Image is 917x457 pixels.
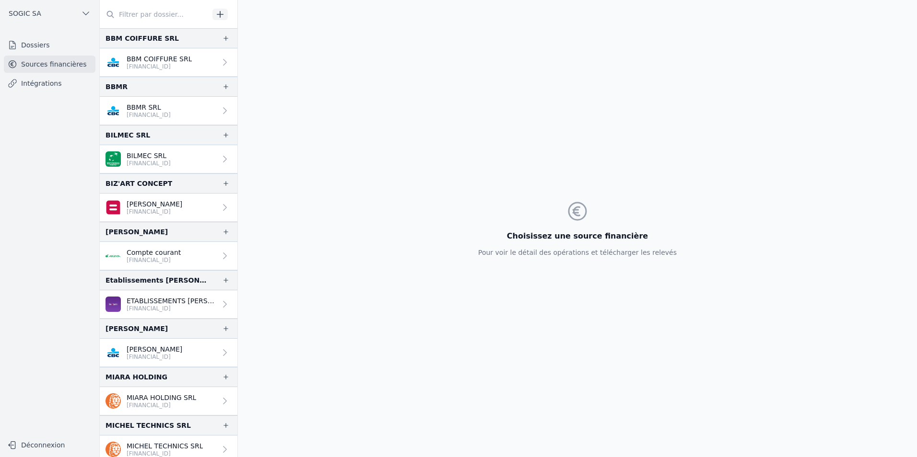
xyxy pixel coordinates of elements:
[106,274,207,286] div: Etablissements [PERSON_NAME] et fils [PERSON_NAME]
[106,248,121,263] img: ARGENTA_ARSPBE22.png
[106,371,167,383] div: MIARA HOLDING
[106,151,121,167] img: BNP_BE_BUSINESS_GEBABEBB.png
[106,103,121,118] img: CBC_CREGBEBB.png
[127,441,203,451] p: MICHEL TECHNICS SRL
[127,401,196,409] p: [FINANCIAL_ID]
[127,160,171,167] p: [FINANCIAL_ID]
[100,387,237,415] a: MIARA HOLDING SRL [FINANCIAL_ID]
[100,48,237,77] a: BBM COIFFURE SRL [FINANCIAL_ID]
[4,36,95,54] a: Dossiers
[106,55,121,70] img: CBC_CREGBEBB.png
[478,248,677,257] p: Pour voir le détail des opérations et télécharger les relevés
[127,344,182,354] p: [PERSON_NAME]
[106,442,121,457] img: ing.png
[127,208,182,216] p: [FINANCIAL_ID]
[100,242,237,270] a: Compte courant [FINANCIAL_ID]
[100,97,237,125] a: BBMR SRL [FINANCIAL_ID]
[127,111,171,119] p: [FINANCIAL_ID]
[4,75,95,92] a: Intégrations
[100,145,237,173] a: BILMEC SRL [FINANCIAL_ID]
[127,305,216,312] p: [FINANCIAL_ID]
[127,256,181,264] p: [FINANCIAL_ID]
[100,290,237,319] a: ETABLISSEMENTS [PERSON_NAME] & F [FINANCIAL_ID]
[106,323,168,334] div: [PERSON_NAME]
[100,6,209,23] input: Filtrer par dossier...
[127,296,216,306] p: ETABLISSEMENTS [PERSON_NAME] & F
[106,33,179,44] div: BBM COIFFURE SRL
[4,56,95,73] a: Sources financières
[106,81,128,92] div: BBMR
[9,9,41,18] span: SOGIC SA
[127,151,171,160] p: BILMEC SRL
[106,297,121,312] img: BEOBANK_CTBKBEBX.png
[106,420,191,431] div: MICHEL TECHNICS SRL
[106,200,121,215] img: belfius-1.png
[127,54,192,64] p: BBM COIFFURE SRL
[127,393,196,402] p: MIARA HOLDING SRL
[100,194,237,222] a: [PERSON_NAME] [FINANCIAL_ID]
[127,63,192,70] p: [FINANCIAL_ID]
[127,248,181,257] p: Compte courant
[4,437,95,453] button: Déconnexion
[127,199,182,209] p: [PERSON_NAME]
[4,6,95,21] button: SOGIC SA
[106,345,121,360] img: CBC_CREGBEBB.png
[106,226,168,238] div: [PERSON_NAME]
[127,103,171,112] p: BBMR SRL
[127,353,182,361] p: [FINANCIAL_ID]
[478,230,677,242] h3: Choisissez une source financière
[106,129,150,141] div: BILMEC SRL
[106,178,172,189] div: BIZ'ART CONCEPT
[100,339,237,367] a: [PERSON_NAME] [FINANCIAL_ID]
[106,393,121,409] img: ing.png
